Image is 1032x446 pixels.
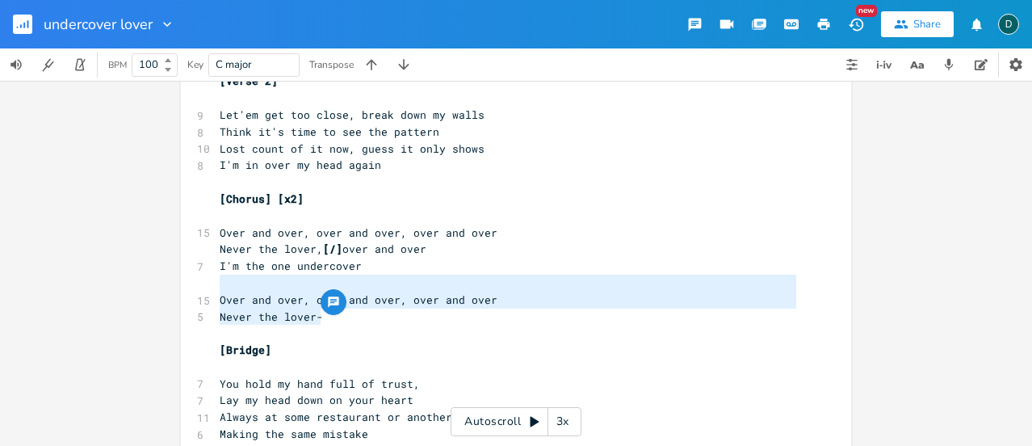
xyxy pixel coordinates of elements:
[220,225,497,240] span: Over and over, over and over, over and over
[220,124,439,139] span: Think it's time to see the pattern
[548,407,577,436] div: 3x
[840,10,872,39] button: New
[44,17,153,32] span: undercover lover
[913,17,941,32] div: Share
[220,377,420,391] span: You hold my hand full of trust,
[220,158,381,172] span: I'm in over my head again
[187,60,203,69] div: Key
[220,141,485,156] span: Lost count of it now, guess it only shows
[220,427,368,441] span: Making the same mistake
[220,343,271,357] span: [Bridge]
[998,14,1019,35] div: dkaraytug
[220,242,426,256] span: Never the lover, over and over
[451,407,581,436] div: Autoscroll
[220,259,362,273] span: I'm the one undercover
[881,11,954,37] button: Share
[220,410,452,424] span: Always at some restaurant or another
[856,5,877,17] div: New
[220,191,304,206] span: [Chorus] [x2]
[998,6,1019,43] button: D
[216,57,252,72] span: C major
[108,61,127,69] div: BPM
[309,60,354,69] div: Transpose
[323,242,342,256] span: [/]
[220,309,323,324] span: Never the lover-
[220,292,497,307] span: Over and over, over and over, over and over
[220,107,485,122] span: Let'em get too close, break down my walls
[220,393,413,407] span: Lay my head down on your heart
